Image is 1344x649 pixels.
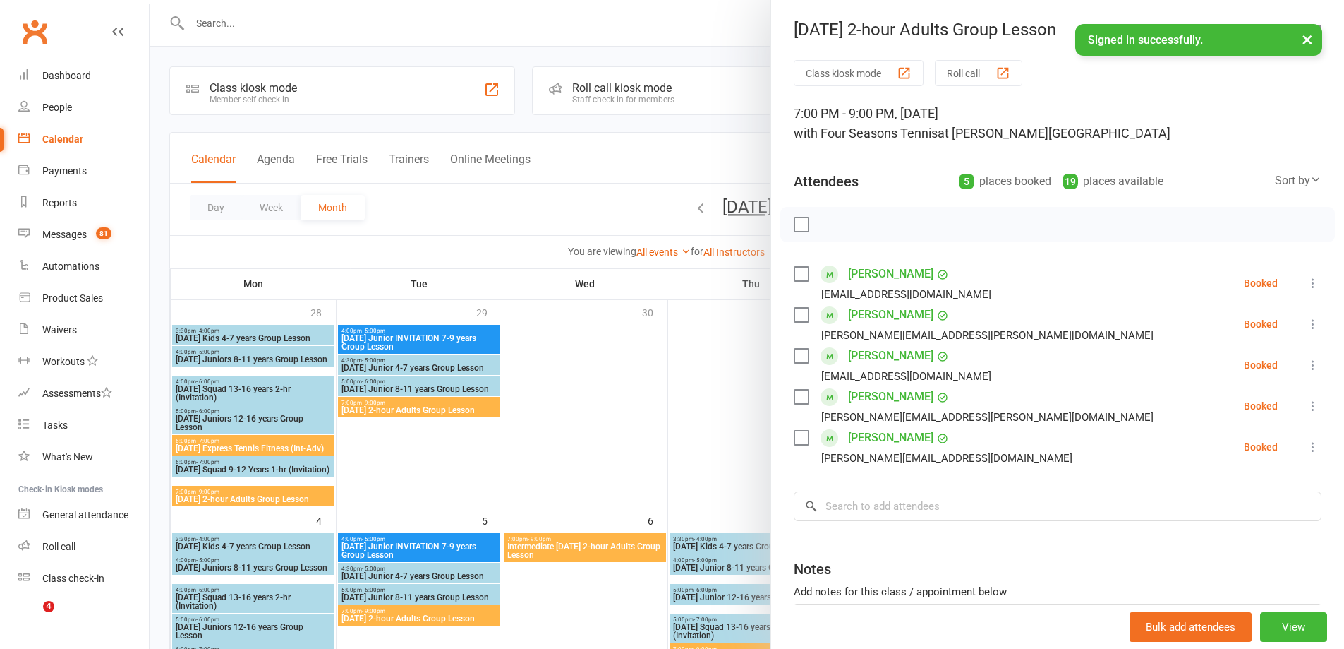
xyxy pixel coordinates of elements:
[821,285,991,304] div: [EMAIL_ADDRESS][DOMAIN_NAME]
[42,451,93,463] div: What's New
[794,104,1321,143] div: 7:00 PM - 9:00 PM, [DATE]
[18,219,149,251] a: Messages 81
[1260,612,1327,642] button: View
[18,60,149,92] a: Dashboard
[42,509,128,520] div: General attendance
[18,92,149,124] a: People
[794,60,924,86] button: Class kiosk mode
[18,346,149,378] a: Workouts
[959,172,1051,191] div: places booked
[42,292,103,304] div: Product Sales
[848,263,933,285] a: [PERSON_NAME]
[42,165,87,177] div: Payments
[42,229,87,240] div: Messages
[821,367,991,386] div: [EMAIL_ADDRESS][DOMAIN_NAME]
[18,441,149,473] a: What's New
[1275,172,1321,190] div: Sort by
[17,14,52,49] a: Clubworx
[938,126,1170,141] span: at [PERSON_NAME][GEOGRAPHIC_DATA]
[1130,612,1252,642] button: Bulk add attendees
[1244,278,1278,288] div: Booked
[96,227,111,239] span: 81
[821,326,1154,345] div: [PERSON_NAME][EMAIL_ADDRESS][PERSON_NAME][DOMAIN_NAME]
[42,133,83,145] div: Calendar
[771,20,1344,40] div: [DATE] 2-hour Adults Group Lesson
[43,601,54,612] span: 4
[935,60,1022,86] button: Roll call
[42,102,72,113] div: People
[848,345,933,367] a: [PERSON_NAME]
[42,261,99,272] div: Automations
[18,155,149,187] a: Payments
[794,559,831,579] div: Notes
[848,304,933,326] a: [PERSON_NAME]
[1063,174,1078,189] div: 19
[1244,401,1278,411] div: Booked
[42,197,77,208] div: Reports
[848,386,933,408] a: [PERSON_NAME]
[1244,360,1278,370] div: Booked
[1063,172,1163,191] div: places available
[18,563,149,595] a: Class kiosk mode
[821,449,1072,468] div: [PERSON_NAME][EMAIL_ADDRESS][DOMAIN_NAME]
[794,126,938,141] span: with Four Seasons Tennis
[821,408,1154,427] div: [PERSON_NAME][EMAIL_ADDRESS][PERSON_NAME][DOMAIN_NAME]
[42,70,91,81] div: Dashboard
[42,573,104,584] div: Class check-in
[794,172,859,191] div: Attendees
[18,314,149,346] a: Waivers
[959,174,974,189] div: 5
[18,124,149,155] a: Calendar
[18,378,149,410] a: Assessments
[42,388,112,399] div: Assessments
[848,427,933,449] a: [PERSON_NAME]
[18,282,149,314] a: Product Sales
[42,324,77,335] div: Waivers
[1295,24,1320,54] button: ×
[1088,33,1203,47] span: Signed in successfully.
[18,499,149,531] a: General attendance kiosk mode
[42,541,75,552] div: Roll call
[794,583,1321,600] div: Add notes for this class / appointment below
[794,492,1321,521] input: Search to add attendees
[1244,319,1278,329] div: Booked
[18,251,149,282] a: Automations
[42,419,68,431] div: Tasks
[18,531,149,563] a: Roll call
[42,356,85,367] div: Workouts
[18,187,149,219] a: Reports
[14,601,48,635] iframe: Intercom live chat
[1244,442,1278,452] div: Booked
[18,410,149,441] a: Tasks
